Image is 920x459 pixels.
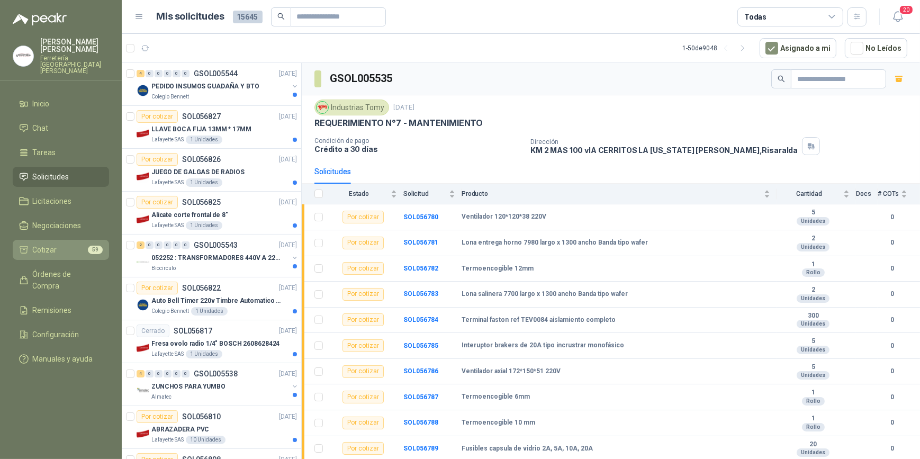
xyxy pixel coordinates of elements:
p: [DATE] [279,240,297,250]
p: [DATE] [279,326,297,336]
b: Lona salinera 7700 largo x 1300 ancho Banda tipo wafer [462,290,628,299]
div: 0 [164,370,172,377]
b: 5 [777,363,850,372]
b: SOL056780 [403,213,438,221]
span: Licitaciones [33,195,72,207]
div: Unidades [797,320,829,328]
span: # COTs [878,190,899,197]
span: Estado [329,190,389,197]
button: No Leídos [845,38,907,58]
b: 1 [777,415,850,423]
a: Por cotizarSOL056822[DATE] Company LogoAuto Bell Timer 220v Timbre Automatico Para Colegios, Indu... [122,277,301,320]
div: Por cotizar [342,313,384,326]
p: SOL056810 [182,413,221,420]
div: Por cotizar [342,211,384,223]
div: Por cotizar [137,282,178,294]
b: 0 [878,341,907,351]
span: 59 [88,246,103,254]
p: GSOL005538 [194,370,238,377]
p: SOL056822 [182,284,221,292]
b: 0 [878,238,907,248]
div: Por cotizar [342,391,384,403]
b: 0 [878,418,907,428]
div: Por cotizar [342,417,384,429]
span: 20 [899,5,914,15]
p: Condición de pago [314,137,522,145]
div: Industrias Tomy [314,100,389,115]
a: Chat [13,118,109,138]
b: 1 [777,260,850,269]
p: JUEGO DE GALGAS DE RADIOS [151,167,245,177]
a: SOL056783 [403,290,438,298]
div: 0 [155,370,163,377]
b: Fusibles capsula de vidrio 2A, 5A, 10A, 20A [462,445,593,453]
b: Interuptor brakers de 20A tipo incrustrar monofásico [462,341,624,350]
b: Termoencogible 12mm [462,265,534,273]
span: Cantidad [777,190,841,197]
th: Docs [856,184,878,204]
div: 1 Unidades [186,136,222,144]
p: GSOL005543 [194,241,238,249]
div: 4 [137,370,145,377]
span: Configuración [33,329,79,340]
div: Rollo [802,423,825,431]
div: 1 - 50 de 9048 [682,40,751,57]
b: 0 [878,366,907,376]
div: Por cotizar [342,262,384,275]
div: Por cotizar [137,410,178,423]
b: 2 [777,235,850,243]
h1: Mis solicitudes [157,9,224,24]
a: Inicio [13,94,109,114]
a: Por cotizarSOL056827[DATE] Company LogoLLAVE BOCA FIJA 13MM * 17MMLafayette SAS1 Unidades [122,106,301,149]
div: Por cotizar [137,110,178,123]
p: [DATE] [279,369,297,379]
p: Lafayette SAS [151,436,184,444]
span: Manuales y ayuda [33,353,93,365]
b: 0 [878,315,907,325]
div: 0 [164,241,172,249]
p: LLAVE BOCA FIJA 13MM * 17MM [151,124,251,134]
p: Auto Bell Timer 220v Timbre Automatico Para Colegios, Indust [151,296,283,306]
span: Remisiones [33,304,72,316]
b: 20 [777,440,850,449]
div: 0 [173,70,181,77]
a: SOL056788 [403,419,438,426]
div: 0 [146,70,154,77]
div: 2 [137,241,145,249]
a: Por cotizarSOL056826[DATE] Company LogoJUEGO DE GALGAS DE RADIOSLafayette SAS1 Unidades [122,149,301,192]
div: 4 [137,70,145,77]
p: [DATE] [279,197,297,208]
div: 10 Unidades [186,436,226,444]
span: search [277,13,285,20]
p: Crédito a 30 días [314,145,522,154]
a: SOL056787 [403,393,438,401]
p: PEDIDO INSUMOS GUADAÑA Y BTO [151,82,259,92]
a: SOL056784 [403,316,438,323]
p: Biocirculo [151,264,176,273]
div: 1 Unidades [186,178,222,187]
b: 0 [878,444,907,454]
p: Fresa ovolo radio 1/4" BOSCH 2608628424 [151,339,279,349]
b: SOL056789 [403,445,438,452]
a: Tareas [13,142,109,163]
p: Ferretería [GEOGRAPHIC_DATA][PERSON_NAME] [40,55,109,74]
a: 4 0 0 0 0 0 GSOL005544[DATE] Company LogoPEDIDO INSUMOS GUADAÑA Y BTOColegio Bennett [137,67,299,101]
a: Por cotizarSOL056810[DATE] Company LogoABRAZADERA PVCLafayette SAS10 Unidades [122,406,301,449]
div: 0 [182,241,190,249]
span: Inicio [33,98,50,110]
img: Company Logo [137,341,149,354]
div: 0 [173,241,181,249]
a: 4 0 0 0 0 0 GSOL005538[DATE] Company LogoZUNCHOS PARA YUMBOAlmatec [137,367,299,401]
img: Company Logo [137,427,149,440]
img: Company Logo [137,213,149,226]
p: ABRAZADERA PVC [151,425,209,435]
div: Rollo [802,268,825,277]
a: Por cotizarSOL056825[DATE] Company LogoAlicate corte frontal de 8"Lafayette SAS1 Unidades [122,192,301,235]
div: 0 [182,370,190,377]
p: [DATE] [279,412,297,422]
b: 5 [777,209,850,217]
b: 0 [878,289,907,299]
img: Company Logo [317,102,328,113]
span: search [778,75,785,83]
